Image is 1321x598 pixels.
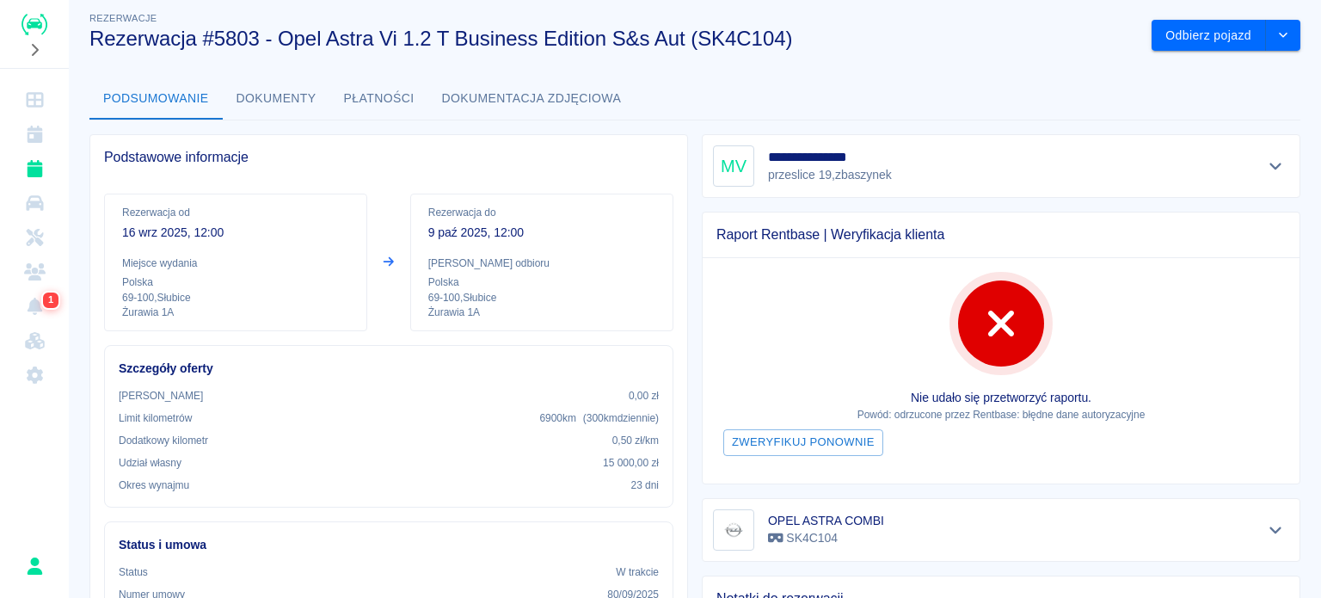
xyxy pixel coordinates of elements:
span: Raport Rentbase | Weryfikacja klienta [716,226,1286,244]
h3: Rezerwacja #5803 - Opel Astra Vi 1.2 T Business Edition S&s Aut (SK4C104) [89,27,1138,51]
button: Dokumentacja zdjęciowa [428,78,636,120]
button: Podsumowanie [89,78,223,120]
p: Limit kilometrów [119,410,192,426]
a: Widget WWW [7,324,62,358]
p: 0,00 zł [629,388,659,404]
a: Kalendarz [7,117,62,151]
button: Odbierz pojazd [1152,20,1266,52]
a: Serwisy [7,220,62,255]
p: Status [119,564,148,580]
h6: Szczegóły oferty [119,360,659,378]
h6: Status i umowa [119,536,659,554]
a: Dashboard [7,83,62,117]
p: Udział własny [119,455,181,471]
h6: OPEL ASTRA COMBI [768,512,884,529]
span: 1 [45,292,57,309]
p: 9 paź 2025, 12:00 [428,224,655,242]
button: Rafał Płaza [16,548,52,584]
p: 23 dni [631,478,659,493]
p: Polska [122,274,349,290]
p: SK4C104 [768,529,884,547]
img: Image [716,513,751,547]
p: W trakcie [616,564,659,580]
p: 69-100 , Słubice [122,290,349,305]
button: Pokaż szczegóły [1262,518,1290,542]
p: Dodatkowy kilometr [119,433,208,448]
p: 16 wrz 2025, 12:00 [122,224,349,242]
a: Rezerwacje [7,151,62,186]
a: Ustawienia [7,358,62,392]
p: 15 000,00 zł [603,455,659,471]
button: Zweryfikuj ponownie [723,429,883,456]
p: Polska [428,274,655,290]
p: przeslice 19 , zbaszynek [768,166,895,184]
p: Okres wynajmu [119,478,189,493]
span: Rezerwacje [89,13,157,23]
p: Rezerwacja od [122,205,349,220]
p: Nie udało się przetworzyć raportu. [716,389,1286,407]
p: Rezerwacja do [428,205,655,220]
p: Żurawia 1A [122,305,349,320]
p: Powód: odrzucone przez Rentbase: błędne dane autoryzacyjne [716,407,1286,422]
p: [PERSON_NAME] odbioru [428,256,655,271]
p: [PERSON_NAME] [119,388,203,404]
button: Pokaż szczegóły [1262,154,1290,178]
p: 69-100 , Słubice [428,290,655,305]
button: drop-down [1266,20,1300,52]
button: Płatności [330,78,428,120]
p: 0,50 zł /km [612,433,659,448]
p: Miejsce wydania [122,256,349,271]
p: Żurawia 1A [428,305,655,320]
a: Powiadomienia [7,289,62,324]
button: Dokumenty [223,78,330,120]
a: Flota [7,186,62,220]
a: Klienci [7,255,62,289]
p: 6900 km [539,410,659,426]
button: Rozwiń nawigację [22,39,47,61]
span: ( 300 km dziennie ) [583,412,659,424]
span: Podstawowe informacje [104,149,673,166]
img: Renthelp [22,14,47,35]
div: MV [713,145,754,187]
